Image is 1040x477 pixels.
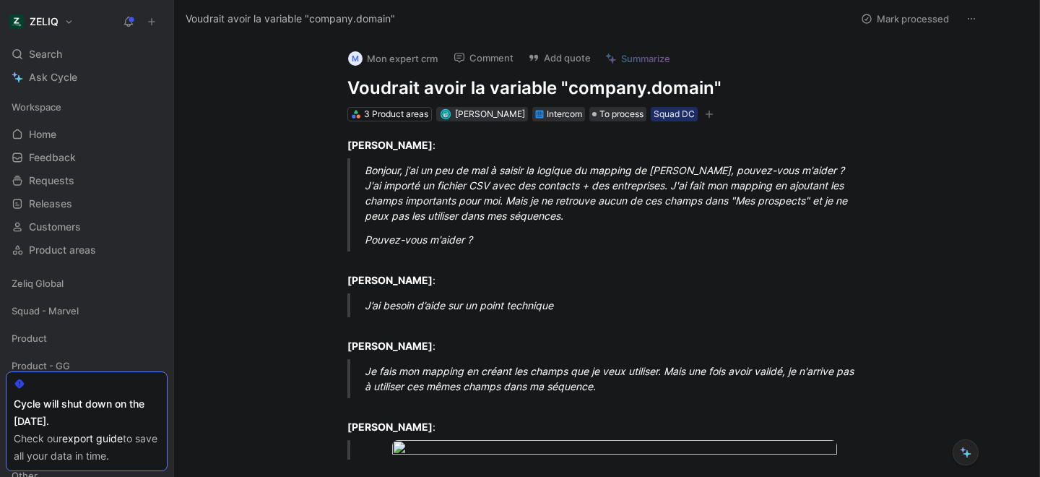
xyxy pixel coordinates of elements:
div: Bonjour, j'ai un peu de mal à saisir la logique du mapping de [PERSON_NAME], pouvez-vous m'aider ... [365,163,864,223]
div: To process [589,107,646,121]
a: Releases [6,193,168,215]
span: Home [29,127,56,142]
span: Product areas [29,243,96,257]
div: Intercom [547,107,582,121]
span: Feedback [29,150,76,165]
div: Check our to save all your data in time. [14,430,160,465]
div: : [347,137,847,152]
a: Home [6,124,168,145]
div: Search [6,43,168,65]
span: To process [599,107,643,121]
span: [PERSON_NAME] [455,108,525,119]
div: Zeliq Global [6,272,168,298]
button: Mark processed [854,9,955,29]
div: Pouvez-vous m'aider ? [365,232,864,247]
div: Squad - Marvel [6,300,168,326]
span: Summarize [621,52,670,65]
a: Ask Cycle [6,66,168,88]
button: MMon expert crm [342,48,444,69]
div: Squad DC [654,107,695,121]
button: Summarize [599,48,677,69]
span: Search [29,46,62,63]
strong: [PERSON_NAME] [347,139,433,151]
a: Product areas [6,239,168,261]
div: M [348,51,363,66]
div: Product - GG [6,355,168,381]
div: : [347,257,847,288]
h1: Voudrait avoir la variable "company.domain" [347,77,847,100]
span: Zeliq Global [12,276,64,291]
span: Ask Cycle [29,69,77,86]
div: Product [6,327,168,353]
img: avatar [441,110,449,118]
h1: ZELIQ [30,15,58,28]
img: ZELIQ [9,14,24,29]
div: Squad - Marvel [6,300,168,322]
span: Product [12,331,47,345]
a: Requests [6,170,168,192]
strong: [PERSON_NAME] [347,421,433,433]
span: Squad - Marvel [12,304,79,318]
span: Workspace [12,100,61,114]
div: Zeliq Global [6,272,168,294]
div: Product [6,327,168,349]
a: Feedback [6,147,168,168]
button: ZELIQZELIQ [6,12,77,32]
span: Releases [29,197,72,211]
div: : [347,323,847,353]
strong: [PERSON_NAME] [347,340,433,352]
span: Requests [29,173,74,188]
span: Voudrait avoir la variable "company.domain" [186,10,395,27]
div: Product - GG [6,355,168,377]
button: Comment [447,48,520,68]
div: Je fais mon mapping en créant les champs que je veux utiliser. Mais une fois avoir validé, je n'a... [365,364,864,394]
button: Add quote [521,48,597,68]
a: export guide [62,432,123,444]
a: Customers [6,216,168,238]
div: Cycle will shut down on the [DATE]. [14,395,160,430]
strong: [PERSON_NAME] [347,274,433,286]
div: 3 Product areas [364,107,428,121]
span: Customers [29,220,81,234]
span: Product - GG [12,358,70,373]
div: : [347,404,847,434]
div: Workspace [6,96,168,118]
div: J’ai besoin d’aide sur un point technique [365,298,864,313]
